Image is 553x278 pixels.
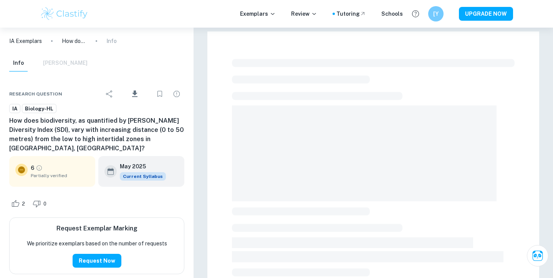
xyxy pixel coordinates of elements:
div: This exemplar is based on the current syllabus. Feel free to refer to it for inspiration/ideas wh... [120,172,166,181]
div: Report issue [169,86,184,102]
a: Biology-HL [22,104,56,114]
p: 6 [31,164,34,172]
h6: How does biodiversity, as quantified by [PERSON_NAME] Diversity Index (SDI), vary with increasing... [9,116,184,153]
span: IA [10,105,20,113]
h6: Request Exemplar Marking [56,224,137,233]
a: Tutoring [336,10,366,18]
div: Share [102,86,117,102]
a: Grade partially verified [36,164,43,171]
p: Review [291,10,317,18]
a: IA [9,104,20,114]
img: Clastify logo [40,6,89,21]
button: Info [9,55,28,72]
span: Partially verified [31,172,89,179]
p: Exemplars [240,10,276,18]
div: Bookmark [152,86,167,102]
button: Request Now [73,254,121,268]
a: IA Exemplars [9,37,42,45]
span: 0 [39,200,51,208]
div: Download [119,84,151,104]
button: UPGRADE NOW [459,7,513,21]
a: Schools [381,10,403,18]
button: [Y [428,6,444,21]
h6: May 2025 [120,162,160,171]
span: Research question [9,90,62,97]
button: Ask Clai [527,245,548,266]
p: Info [106,37,117,45]
span: Current Syllabus [120,172,166,181]
div: Like [9,197,29,210]
h6: [Y [432,10,440,18]
div: Dislike [31,197,51,210]
button: Help and Feedback [409,7,422,20]
p: How does biodiversity, as quantified by [PERSON_NAME] Diversity Index (SDI), vary with increasing... [62,37,86,45]
p: We prioritize exemplars based on the number of requests [27,239,167,248]
span: Biology-HL [22,105,56,113]
span: 2 [18,200,29,208]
